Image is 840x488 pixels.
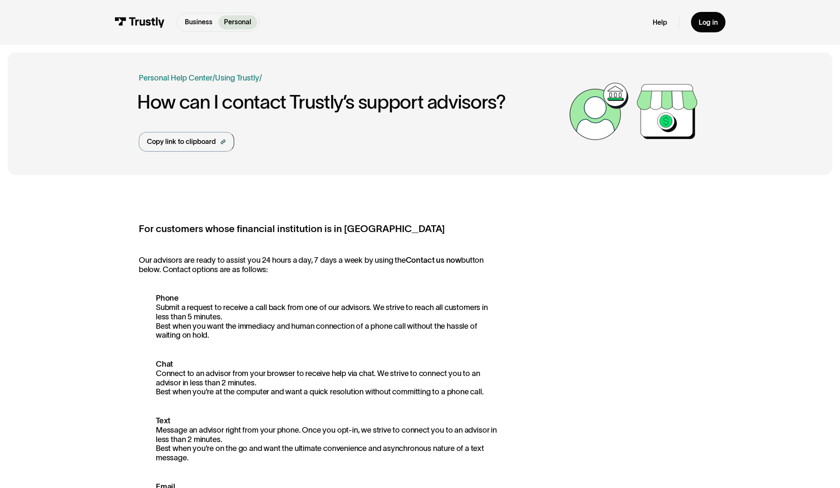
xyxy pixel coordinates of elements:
a: Personal Help Center [139,72,212,83]
p: Submit a request to receive a call back from one of our advisors. We strive to reach all customer... [139,293,501,340]
a: Copy link to clipboard [139,132,234,152]
strong: Phone [156,293,179,302]
div: / [212,72,215,83]
strong: For customers whose financial institution is in [GEOGRAPHIC_DATA] [139,223,445,234]
a: Business [179,15,218,29]
strong: Chat [156,359,173,368]
h1: How can I contact Trustly’s support advisors? [137,91,565,112]
p: Our advisors are ready to assist you 24 hours a day, 7 days a week by using the button below. Con... [139,255,501,274]
div: Log in [699,18,718,27]
a: Log in [691,12,725,32]
a: Help [653,18,667,27]
strong: Contact us now [406,255,461,264]
a: Personal [218,15,257,29]
p: Business [185,17,212,27]
p: Message an advisor right from your phone. Once you opt-in, we strive to connect you to an advisor... [139,416,501,462]
a: Using Trustly [215,73,259,82]
div: Copy link to clipboard [147,137,216,147]
strong: Text [156,416,170,425]
img: Trustly Logo [115,17,165,28]
p: Personal [224,17,251,27]
div: / [259,72,262,83]
p: Connect to an advisor from your browser to receive help via chat. We strive to connect you to an ... [139,359,501,396]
